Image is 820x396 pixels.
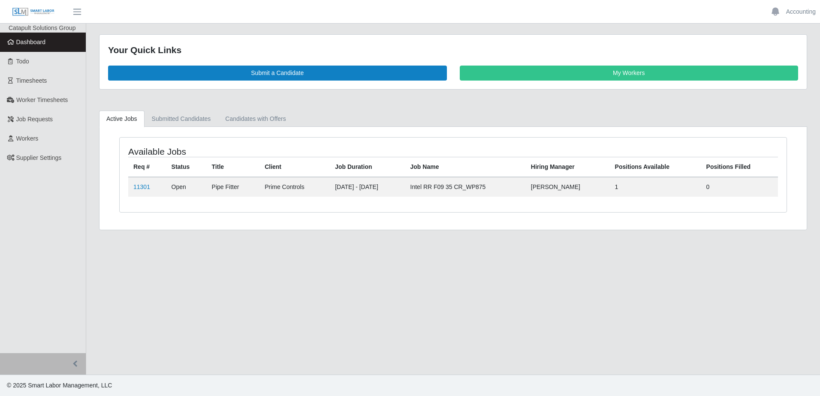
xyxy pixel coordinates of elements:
[259,177,330,197] td: Prime Controls
[610,157,701,177] th: Positions Available
[145,111,218,127] a: Submitted Candidates
[405,157,526,177] th: Job Name
[610,177,701,197] td: 1
[16,58,29,65] span: Todo
[133,183,150,190] a: 11301
[166,157,207,177] th: Status
[259,157,330,177] th: Client
[701,177,778,197] td: 0
[128,157,166,177] th: Req #
[330,177,405,197] td: [DATE] - [DATE]
[460,66,799,81] a: My Workers
[9,24,75,31] span: Catapult Solutions Group
[526,157,610,177] th: Hiring Manager
[166,177,207,197] td: Open
[16,154,62,161] span: Supplier Settings
[12,7,55,17] img: SLM Logo
[99,111,145,127] a: Active Jobs
[16,96,68,103] span: Worker Timesheets
[7,382,112,389] span: © 2025 Smart Labor Management, LLC
[207,157,260,177] th: Title
[16,116,53,123] span: Job Requests
[16,135,39,142] span: Workers
[218,111,293,127] a: Candidates with Offers
[786,7,816,16] a: Accounting
[108,66,447,81] a: Submit a Candidate
[16,39,46,45] span: Dashboard
[526,177,610,197] td: [PERSON_NAME]
[405,177,526,197] td: Intel RR F09 35 CR_WP875
[207,177,260,197] td: Pipe Fitter
[108,43,798,57] div: Your Quick Links
[128,146,392,157] h4: Available Jobs
[701,157,778,177] th: Positions Filled
[330,157,405,177] th: Job Duration
[16,77,47,84] span: Timesheets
